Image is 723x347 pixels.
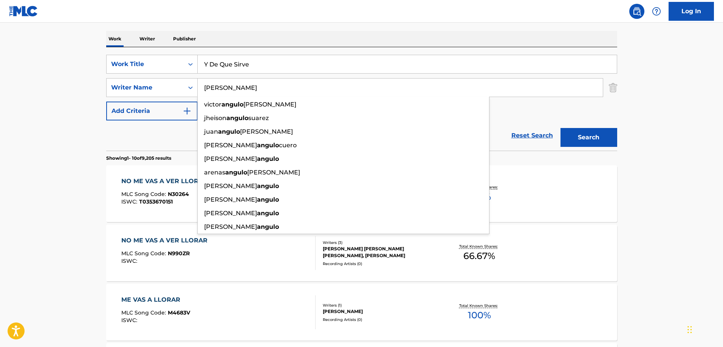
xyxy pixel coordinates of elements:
[257,142,279,149] strong: angulo
[685,311,723,347] iframe: Chat Widget
[111,83,179,92] div: Writer Name
[111,60,179,69] div: Work Title
[508,127,557,144] a: Reset Search
[106,31,124,47] p: Work
[106,102,198,120] button: Add Criteria
[106,165,617,222] a: NO ME VAS A VER LLORARMLC Song Code:N30264ISWC:T0353670151Writers (1)[PERSON_NAME] [PERSON_NAME]R...
[323,308,437,315] div: [PERSON_NAME]
[225,169,247,176] strong: angulo
[649,4,664,19] div: Help
[168,191,189,197] span: N30264
[257,223,279,230] strong: angulo
[632,7,641,16] img: search
[257,210,279,217] strong: angulo
[204,169,225,176] span: arenas
[121,295,190,304] div: ME VAS A LLORAR
[121,258,139,264] span: ISWC :
[240,128,293,135] span: [PERSON_NAME]
[204,101,221,108] span: victor
[171,31,198,47] p: Publisher
[204,223,257,230] span: [PERSON_NAME]
[247,169,300,176] span: [PERSON_NAME]
[204,142,257,149] span: [PERSON_NAME]
[137,31,157,47] p: Writer
[669,2,714,21] a: Log In
[121,317,139,324] span: ISWC :
[248,114,269,122] span: suarez
[204,210,257,217] span: [PERSON_NAME]
[468,308,491,322] span: 100 %
[121,250,168,257] span: MLC Song Code :
[629,4,644,19] a: Public Search
[121,198,139,205] span: ISWC :
[168,250,190,257] span: N990ZR
[204,182,257,190] span: [PERSON_NAME]
[652,7,661,16] img: help
[121,177,211,186] div: NO ME VAS A VER LLORAR
[204,114,226,122] span: jheison
[106,155,171,162] p: Showing 1 - 10 of 9,205 results
[687,318,692,341] div: Drag
[323,317,437,322] div: Recording Artists ( 0 )
[560,128,617,147] button: Search
[183,106,192,116] img: 9d2ae6d4665cec9f34b9.svg
[257,196,279,203] strong: angulo
[106,225,617,281] a: NO ME VAS A VER LLORARMLC Song Code:N990ZRISWC:Writers (3)[PERSON_NAME] [PERSON_NAME] [PERSON_NAM...
[204,128,218,135] span: juan
[463,249,495,263] span: 66.67 %
[459,244,500,249] p: Total Known Shares:
[226,114,248,122] strong: angulo
[121,309,168,316] span: MLC Song Code :
[609,78,617,97] img: Delete Criterion
[106,55,617,151] form: Search Form
[243,101,296,108] span: [PERSON_NAME]
[204,196,257,203] span: [PERSON_NAME]
[121,191,168,197] span: MLC Song Code :
[139,198,173,205] span: T0353670151
[323,302,437,308] div: Writers ( 1 )
[221,101,243,108] strong: angulo
[106,284,617,341] a: ME VAS A LLORARMLC Song Code:M4683VISWC:Writers (1)[PERSON_NAME]Recording Artists (0)Total Known ...
[218,128,240,135] strong: angulo
[323,245,437,259] div: [PERSON_NAME] [PERSON_NAME] [PERSON_NAME], [PERSON_NAME]
[121,236,211,245] div: NO ME VAS A VER LLORAR
[323,261,437,267] div: Recording Artists ( 0 )
[204,155,257,162] span: [PERSON_NAME]
[257,155,279,162] strong: angulo
[257,182,279,190] strong: angulo
[168,309,190,316] span: M4683V
[323,240,437,245] div: Writers ( 3 )
[279,142,297,149] span: cuero
[459,303,500,308] p: Total Known Shares:
[9,6,38,17] img: MLC Logo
